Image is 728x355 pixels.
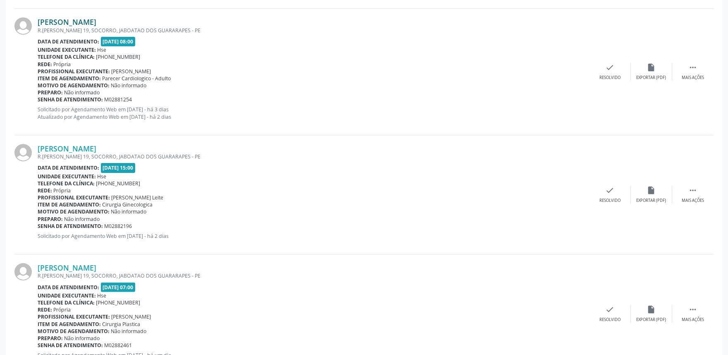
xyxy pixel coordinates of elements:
[38,335,63,342] b: Preparo:
[38,75,101,82] b: Item de agendamento:
[688,63,697,72] i: 
[105,342,132,349] span: M02882461
[637,317,666,323] div: Exportar (PDF)
[38,328,110,335] b: Motivo de agendamento:
[38,306,52,313] b: Rede:
[599,317,621,323] div: Resolvido
[96,180,141,187] span: [PHONE_NUMBER]
[64,89,100,96] span: Não informado
[38,164,99,171] b: Data de atendimento:
[105,96,132,103] span: M02881254
[38,313,110,320] b: Profissional executante:
[38,96,103,103] b: Senha de atendimento:
[54,61,71,68] span: Própria
[637,75,666,81] div: Exportar (PDF)
[112,68,151,75] span: [PERSON_NAME]
[38,194,110,201] b: Profissional executante:
[38,82,110,89] b: Motivo de agendamento:
[101,283,136,292] span: [DATE] 07:00
[606,63,615,72] i: check
[682,198,704,204] div: Mais ações
[101,37,136,46] span: [DATE] 08:00
[103,75,171,82] span: Parecer Cardiologico - Adulto
[599,198,621,204] div: Resolvido
[112,313,151,320] span: [PERSON_NAME]
[688,186,697,195] i: 
[38,187,52,194] b: Rede:
[38,321,101,328] b: Item de agendamento:
[682,317,704,323] div: Mais ações
[64,216,100,223] span: Não informado
[98,46,107,53] span: Hse
[38,233,590,240] p: Solicitado por Agendamento Web em [DATE] - há 2 dias
[101,163,136,173] span: [DATE] 15:00
[38,144,96,153] a: [PERSON_NAME]
[606,186,615,195] i: check
[96,299,141,306] span: [PHONE_NUMBER]
[14,263,32,281] img: img
[38,153,590,160] div: R.[PERSON_NAME] 19, SOCORRO, JABOATAO DOS GUARARAPES - PE
[606,305,615,314] i: check
[38,38,99,45] b: Data de atendimento:
[54,306,71,313] span: Própria
[111,208,147,215] span: Não informado
[38,272,590,279] div: R.[PERSON_NAME] 19, SOCORRO, JABOATAO DOS GUARARAPES - PE
[688,305,697,314] i: 
[38,46,96,53] b: Unidade executante:
[647,186,656,195] i: insert_drive_file
[103,321,141,328] span: Cirurgia Plastica
[54,187,71,194] span: Própria
[38,284,99,291] b: Data de atendimento:
[637,198,666,204] div: Exportar (PDF)
[98,292,107,299] span: Hse
[38,68,110,75] b: Profissional executante:
[682,75,704,81] div: Mais ações
[14,144,32,161] img: img
[14,17,32,35] img: img
[599,75,621,81] div: Resolvido
[38,216,63,223] b: Preparo:
[64,335,100,342] span: Não informado
[38,89,63,96] b: Preparo:
[38,342,103,349] b: Senha de atendimento:
[111,82,147,89] span: Não informado
[96,53,141,60] span: [PHONE_NUMBER]
[38,173,96,180] b: Unidade executante:
[38,292,96,299] b: Unidade executante:
[38,53,95,60] b: Telefone da clínica:
[38,17,96,26] a: [PERSON_NAME]
[647,305,656,314] i: insert_drive_file
[98,173,107,180] span: Hse
[38,299,95,306] b: Telefone da clínica:
[112,194,164,201] span: [PERSON_NAME] Leite
[103,201,153,208] span: Cirurgia Ginecologica
[38,106,590,120] p: Solicitado por Agendamento Web em [DATE] - há 3 dias Atualizado por Agendamento Web em [DATE] - h...
[647,63,656,72] i: insert_drive_file
[38,263,96,272] a: [PERSON_NAME]
[38,61,52,68] b: Rede:
[38,27,590,34] div: R.[PERSON_NAME] 19, SOCORRO, JABOATAO DOS GUARARAPES - PE
[38,180,95,187] b: Telefone da clínica:
[38,201,101,208] b: Item de agendamento:
[111,328,147,335] span: Não informado
[38,208,110,215] b: Motivo de agendamento:
[38,223,103,230] b: Senha de atendimento:
[105,223,132,230] span: M02882196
